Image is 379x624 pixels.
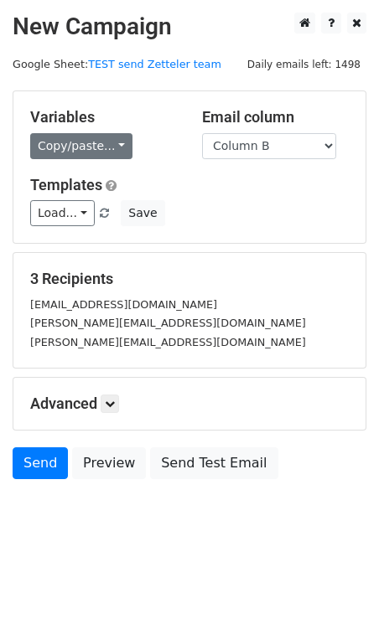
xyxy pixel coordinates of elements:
[30,395,349,413] h5: Advanced
[295,544,379,624] iframe: Chat Widget
[30,200,95,226] a: Load...
[88,58,221,70] a: TEST send Zetteler team
[30,133,132,159] a: Copy/paste...
[13,447,68,479] a: Send
[241,58,366,70] a: Daily emails left: 1498
[30,317,306,329] small: [PERSON_NAME][EMAIL_ADDRESS][DOMAIN_NAME]
[30,176,102,193] a: Templates
[121,200,164,226] button: Save
[30,270,349,288] h5: 3 Recipients
[150,447,278,479] a: Send Test Email
[30,336,306,348] small: [PERSON_NAME][EMAIL_ADDRESS][DOMAIN_NAME]
[13,58,221,70] small: Google Sheet:
[30,298,217,311] small: [EMAIL_ADDRESS][DOMAIN_NAME]
[72,447,146,479] a: Preview
[241,55,366,74] span: Daily emails left: 1498
[30,108,177,126] h5: Variables
[13,13,366,41] h2: New Campaign
[202,108,349,126] h5: Email column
